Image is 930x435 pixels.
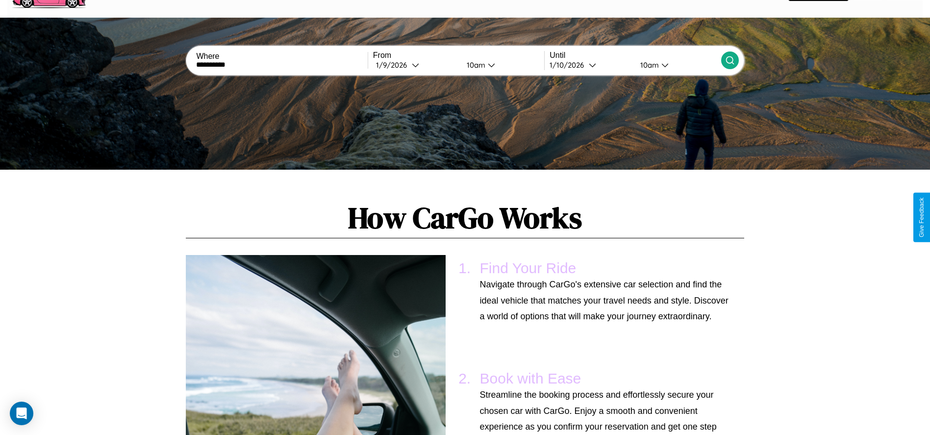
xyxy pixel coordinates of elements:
[373,60,459,70] button: 1/9/2026
[459,60,545,70] button: 10am
[475,255,734,329] li: Find Your Ride
[462,60,488,70] div: 10am
[550,60,589,70] div: 1 / 10 / 2026
[196,52,367,61] label: Where
[10,402,33,425] div: Open Intercom Messenger
[635,60,661,70] div: 10am
[376,60,412,70] div: 1 / 9 / 2026
[480,277,729,324] p: Navigate through CarGo's extensive car selection and find the ideal vehicle that matches your tra...
[550,51,721,60] label: Until
[186,198,744,238] h1: How CarGo Works
[632,60,721,70] button: 10am
[918,198,925,237] div: Give Feedback
[373,51,544,60] label: From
